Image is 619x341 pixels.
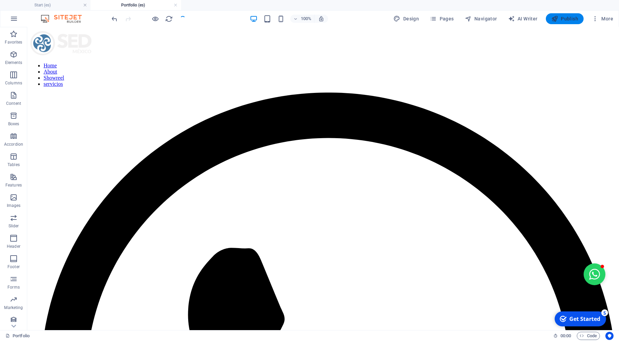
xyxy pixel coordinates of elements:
p: Forms [7,285,20,290]
p: Accordion [4,142,23,147]
button: Navigator [462,13,500,24]
span: Publish [551,15,578,22]
h4: Portfolio (es) [91,1,181,9]
i: Reload page [165,15,173,23]
p: Images [7,203,21,208]
button: Publish [546,13,584,24]
button: Pages [427,13,456,24]
span: Code [580,332,597,340]
p: Favorites [5,39,22,45]
span: Pages [430,15,454,22]
button: AI Writer [505,13,540,24]
span: More [592,15,613,22]
span: : [565,333,566,338]
span: 00 00 [560,332,571,340]
h6: 100% [300,15,311,23]
img: Editor Logo [39,15,90,23]
span: Design [394,15,419,22]
div: Design (Ctrl+Alt+Y) [391,13,422,24]
p: Slider [9,223,19,229]
i: On resize automatically adjust zoom level to fit chosen device. [318,16,324,22]
p: Footer [7,264,20,270]
button: Click here to leave preview mode and continue editing [151,15,160,23]
button: 100% [290,15,314,23]
div: 5 [50,1,57,7]
button: Open chat window [556,236,578,258]
p: Content [6,101,21,106]
i: Undo: Change orientation (Ctrl+Z) [111,15,119,23]
p: Boxes [8,121,19,127]
div: Get Started [18,6,49,14]
p: Tables [7,162,20,167]
span: AI Writer [508,15,538,22]
button: More [589,13,616,24]
p: Features [5,182,22,188]
span: Navigator [465,15,497,22]
button: Design [391,13,422,24]
div: Get Started 5 items remaining, 0% complete [4,3,55,18]
button: Usercentrics [605,332,614,340]
p: Columns [5,80,22,86]
button: undo [111,15,119,23]
h6: Session time [553,332,571,340]
p: Header [7,244,20,249]
a: Click to cancel selection. Double-click to open Pages [5,332,30,340]
p: Elements [5,60,22,65]
button: reload [165,15,173,23]
p: Marketing [4,305,23,310]
button: Code [577,332,600,340]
